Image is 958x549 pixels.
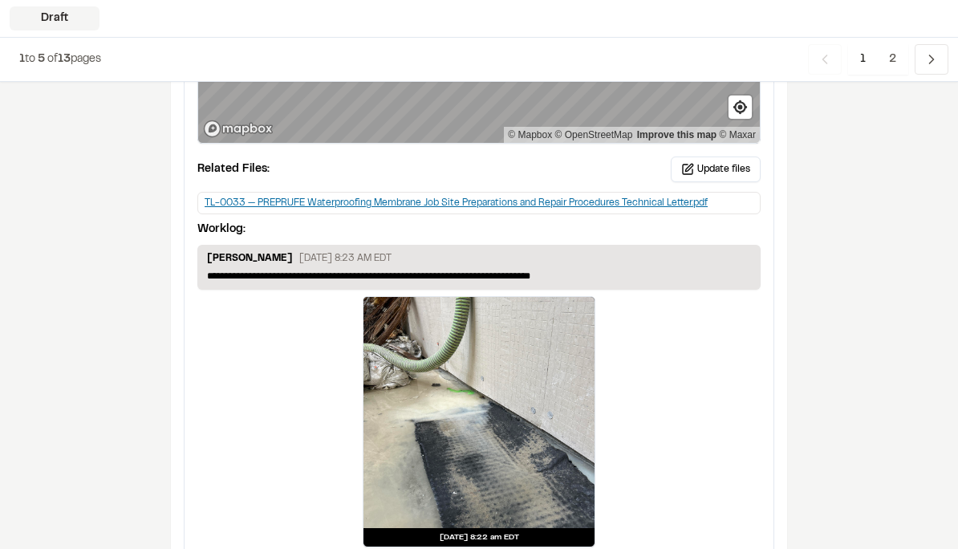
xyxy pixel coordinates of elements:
[848,44,878,75] span: 1
[508,129,552,140] a: Mapbox
[197,221,246,238] p: Worklog:
[729,96,752,119] button: Find my location
[719,129,756,140] a: Maxar
[363,528,595,547] div: [DATE] 8:22 am EDT
[808,44,948,75] nav: Navigation
[205,196,708,210] div: TL-0033 — PREPRUFE Waterproofing Membrane Job Site Preparations and Repair Procedures Technical L...
[58,55,71,64] span: 13
[363,296,595,547] a: [DATE] 8:22 am EDT
[19,55,25,64] span: 1
[19,51,101,68] p: to of pages
[299,251,392,266] p: [DATE] 8:23 AM EDT
[555,129,633,140] a: OpenStreetMap
[671,157,761,182] button: Update files
[10,6,99,31] div: Draft
[877,44,908,75] span: 2
[203,120,274,138] a: Mapbox logo
[697,162,750,177] span: Update files
[637,129,716,140] a: Map feedback
[38,55,45,64] span: 5
[197,157,761,182] p: Related Files:
[207,251,293,269] p: [PERSON_NAME]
